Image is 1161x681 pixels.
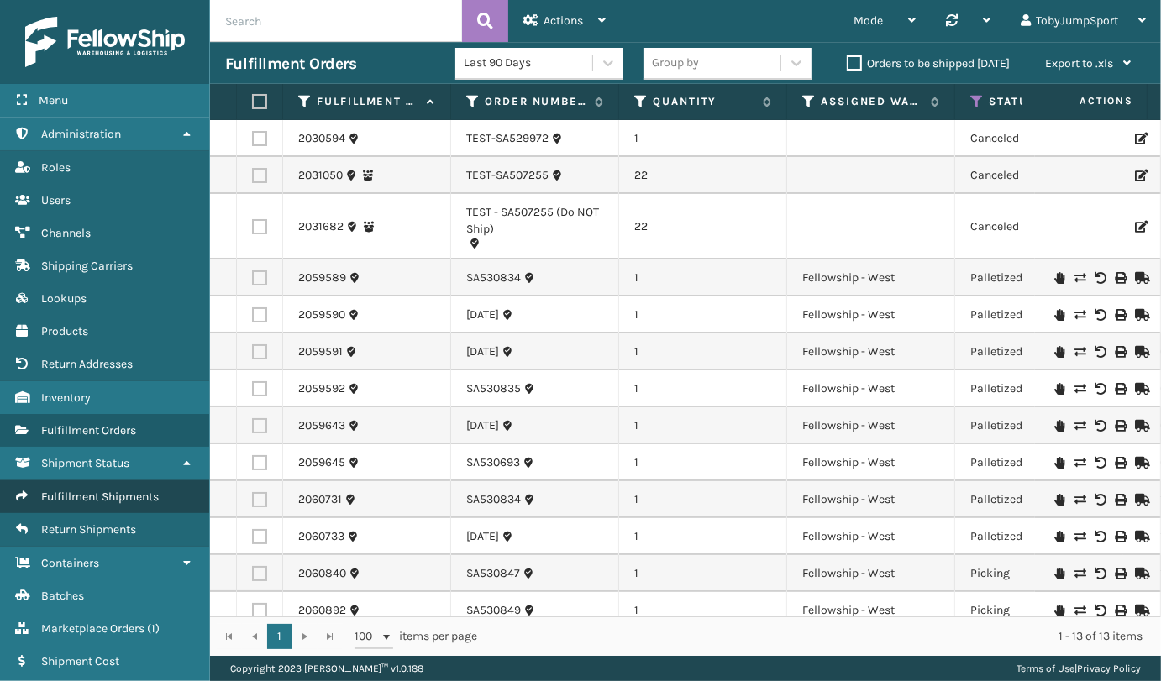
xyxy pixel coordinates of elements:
a: TEST-SA507255 [466,167,549,184]
i: Change shipping [1074,272,1085,284]
label: Order Number [485,94,586,109]
span: Roles [41,160,71,175]
i: On Hold [1054,568,1064,579]
td: Palletized [955,518,1123,555]
p: Copyright 2023 [PERSON_NAME]™ v 1.0.188 [230,656,423,681]
i: Mark as Shipped [1135,568,1145,579]
label: Assigned Warehouse [821,94,922,109]
i: On Hold [1054,346,1064,358]
td: 1 [619,555,787,592]
h3: Fulfillment Orders [225,54,356,74]
span: Fulfillment Shipments [41,490,159,504]
i: Void Label [1095,272,1105,284]
i: On Hold [1054,420,1064,432]
td: Canceled [955,194,1123,259]
i: On Hold [1054,309,1064,321]
a: 2031050 [298,167,343,184]
i: Void Label [1095,531,1105,542]
td: 1 [619,333,787,370]
span: Menu [39,93,68,107]
i: On Hold [1054,457,1064,469]
span: Shipping Carriers [41,259,133,273]
a: 2059645 [298,454,345,471]
i: Print Label [1115,494,1125,506]
i: Print Label [1115,420,1125,432]
td: Palletized [955,296,1123,333]
td: Fellowship - West [787,407,955,444]
a: SA530849 [466,602,521,619]
td: Picking [955,555,1123,592]
a: Privacy Policy [1077,663,1141,674]
td: 22 [619,194,787,259]
div: Last 90 Days [464,55,594,72]
a: 2059591 [298,343,343,360]
label: Fulfillment Order Id [317,94,418,109]
a: 2030594 [298,130,345,147]
i: On Hold [1054,383,1064,395]
td: 1 [619,518,787,555]
span: Batches [41,589,84,603]
a: [DATE] [466,528,499,545]
a: TEST-SA529972 [466,130,549,147]
td: 1 [619,259,787,296]
td: 22 [619,157,787,194]
td: 1 [619,444,787,481]
i: Change shipping [1074,494,1085,506]
span: items per page [355,624,477,649]
i: Change shipping [1074,605,1085,616]
td: 1 [619,296,787,333]
td: Palletized [955,333,1123,370]
i: Void Label [1095,346,1105,358]
i: Void Label [1095,457,1105,469]
i: On Hold [1054,272,1064,284]
a: SA530693 [466,454,520,471]
i: Edit [1135,170,1145,181]
i: Print Label [1115,383,1125,395]
img: logo [25,17,185,67]
span: Return Addresses [41,357,133,371]
span: Marketplace Orders [41,621,144,636]
a: 2060892 [298,602,346,619]
td: Palletized [955,407,1123,444]
a: [DATE] [466,306,499,323]
a: SA530835 [466,380,521,397]
i: Void Label [1095,605,1105,616]
td: Fellowship - West [787,555,955,592]
td: Fellowship - West [787,444,955,481]
label: Quantity [653,94,754,109]
td: Palletized [955,259,1123,296]
a: 2060840 [298,565,346,582]
td: Fellowship - West [787,333,955,370]
a: Terms of Use [1017,663,1074,674]
i: Void Label [1095,568,1105,579]
span: Products [41,324,88,338]
label: Status [989,94,1090,109]
i: Mark as Shipped [1135,383,1145,395]
a: 2059590 [298,306,345,323]
a: 2060731 [298,491,342,508]
i: Print Label [1115,272,1125,284]
td: Canceled [955,157,1123,194]
a: SA530834 [466,270,521,286]
a: 2031682 [298,218,344,235]
span: Channels [41,226,91,240]
i: Change shipping [1074,457,1085,469]
i: Print Label [1115,605,1125,616]
span: Shipment Cost [41,654,119,668]
td: Fellowship - West [787,518,955,555]
i: Change shipping [1074,346,1085,358]
a: 1 [267,624,292,649]
span: Containers [41,556,99,570]
a: SA530847 [466,565,520,582]
i: Void Label [1095,494,1105,506]
td: Canceled [955,120,1123,157]
span: Export to .xls [1045,56,1113,71]
div: 1 - 13 of 13 items [501,628,1143,645]
span: Actions [1027,87,1143,115]
a: [DATE] [466,343,499,360]
i: On Hold [1054,494,1064,506]
i: Print Label [1115,457,1125,469]
i: Print Label [1115,346,1125,358]
i: Void Label [1095,383,1105,395]
div: Group by [652,55,699,72]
